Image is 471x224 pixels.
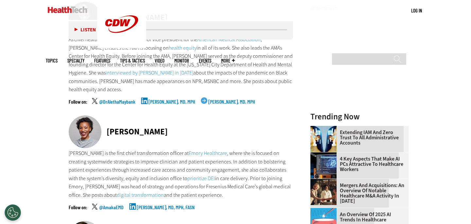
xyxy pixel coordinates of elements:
a: Desktop monitor with brain AI concept [310,152,340,158]
img: Desktop monitor with brain AI concept [310,152,337,179]
a: 4 Key Aspects That Make AI PCs Attractive to Healthcare Workers [310,156,405,172]
a: interviewed by [PERSON_NAME] in [DATE] [106,69,193,76]
a: @AmakaEMD [99,205,124,221]
a: Emory Healthcare [189,150,227,157]
a: Events [199,58,211,63]
a: illustration of computer chip being put inside head with waves [310,208,340,213]
button: Open Preferences [5,204,21,221]
a: Video [155,58,165,63]
img: Home [48,7,87,13]
span: Specialty [67,58,84,63]
div: [PERSON_NAME] [107,128,168,136]
a: Extending IAM and Zero Trust to All Administrative Accounts [310,130,405,146]
a: An Overview of 2025 AI Trends in Healthcare [310,212,405,222]
div: Cookies Settings [5,204,21,221]
iframe: advertisement [310,13,409,95]
a: MonITor [174,58,189,63]
a: prioritize DEI [187,175,215,182]
a: [PERSON_NAME], MD, MPH, FASN [137,205,195,221]
img: abstract image of woman with pixelated face [310,126,337,152]
a: Mergers and Acquisitions: An Overview of Notable Healthcare M&A Activity in [DATE] [310,183,405,204]
a: CDW [97,43,146,50]
p: [PERSON_NAME] is the first chief transformation officer at , where she is focused on creating sys... [69,149,293,199]
span: More [221,58,235,63]
a: [PERSON_NAME], MD, MPH [148,99,195,115]
a: abstract image of woman with pixelated face [310,126,340,131]
a: Log in [411,8,422,13]
img: business leaders shake hands in conference room [310,179,337,205]
img: Dr. Amaka Eneanya [69,115,101,148]
a: Tips & Tactics [120,58,145,63]
a: business leaders shake hands in conference room [310,179,340,184]
a: Features [94,58,110,63]
a: @DrAlethaMaybank [99,99,135,115]
a: digital transformation [117,192,164,198]
a: [PERSON_NAME], MD, MPH [208,99,255,115]
span: Topics [46,58,58,63]
div: User menu [411,7,422,14]
h3: Trending Now [310,112,409,121]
